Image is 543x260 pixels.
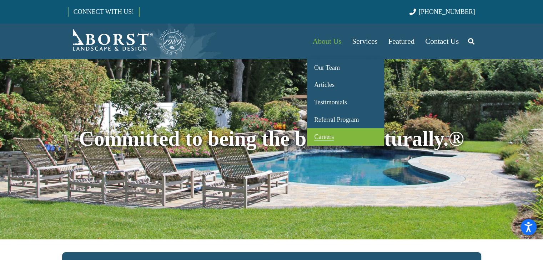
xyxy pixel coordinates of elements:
a: Our Team [307,59,384,77]
span: Featured [388,37,414,46]
a: Featured [383,24,420,59]
a: Careers [307,128,384,146]
a: [PHONE_NUMBER] [409,8,475,15]
a: Testimonials [307,94,384,111]
span: [PHONE_NUMBER] [419,8,475,15]
span: Articles [314,81,335,88]
span: Services [352,37,377,46]
a: About Us [307,24,347,59]
a: Borst-Logo [68,27,187,56]
span: Our Team [314,64,340,71]
span: Contact Us [425,37,459,46]
a: Search [464,32,478,50]
a: Contact Us [420,24,464,59]
a: Articles [307,77,384,94]
a: Services [347,24,383,59]
a: Referral Program [307,111,384,129]
a: CONNECT WITH US! [69,3,139,20]
span: Referral Program [314,116,359,123]
span: About Us [312,37,341,46]
span: Committed to being the best … naturally.® [79,127,464,150]
span: Testimonials [314,99,347,106]
span: Careers [314,133,334,140]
